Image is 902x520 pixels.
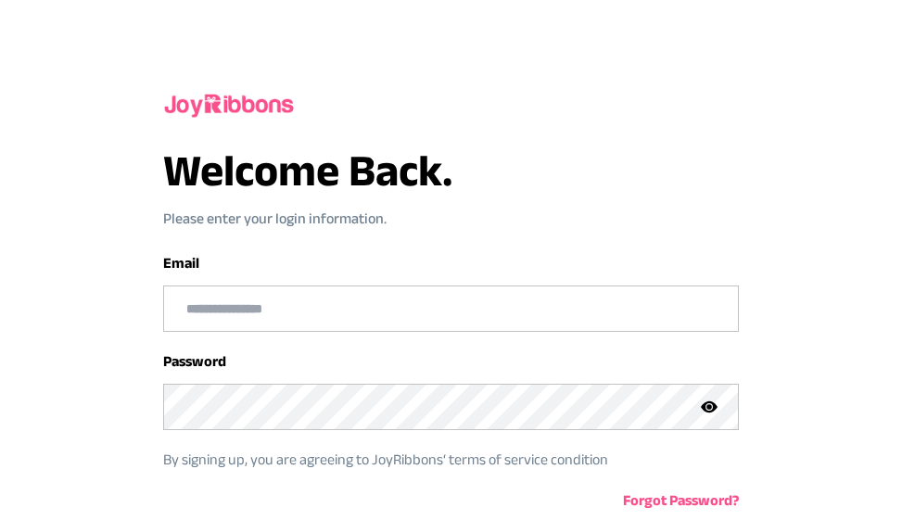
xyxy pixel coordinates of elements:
[623,492,739,508] a: Forgot Password?
[163,353,226,369] label: Password
[163,208,738,230] p: Please enter your login information.
[163,82,297,126] img: joyribbons
[163,148,738,193] h3: Welcome Back.
[163,449,710,471] p: By signing up, you are agreeing to JoyRibbons‘ terms of service condition
[163,255,199,271] label: Email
